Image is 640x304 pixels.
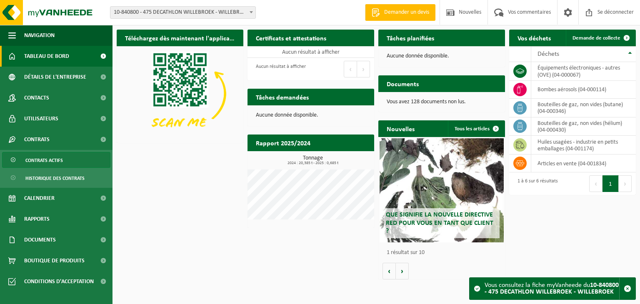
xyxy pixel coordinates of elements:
a: Historique des contrats [2,170,110,186]
span: 10-840800 - 475 DECATHLON WILLEBROEK - WILLEBROEK [110,6,256,19]
font: Documents [24,237,56,243]
font: Vous consultez la fiche myVanheede du [485,282,590,289]
font: équipements électroniques - autres (OVE) (04-000067) [537,65,620,78]
button: Suivant [357,61,370,77]
font: Vos commentaires [508,9,551,15]
button: 1 [602,175,619,192]
button: Suivant [619,175,632,192]
font: 1 [609,181,612,187]
font: Rapports [24,216,50,222]
font: Vous avez 128 documents non lus. [387,99,466,105]
font: Rapport 2025/2024 [256,140,310,147]
font: Navigation [24,32,55,39]
font: Se déconnecter [597,9,634,15]
font: Aucun résultat à afficher [282,49,340,55]
font: Tous les articles [455,126,490,132]
font: Demander un devis [384,9,429,15]
font: Certificats et attestations [256,35,326,42]
font: 1 résultat sur 10 [387,249,425,256]
a: Que signifie la nouvelle directive RED pour vous en tant que client ? [380,138,504,242]
font: Utilisateurs [24,116,58,122]
font: Contrats [24,137,50,143]
font: Demande de collecte [572,35,620,41]
span: 10-840800 - 475 DECATHLON WILLEBROEK - WILLEBROEK [110,7,255,18]
font: Tâches demandées [256,95,309,101]
font: Déchets [537,51,559,57]
font: Nouvelles [387,126,415,133]
font: bouteilles de gaz, non vides (hélium) (04-000430) [537,120,622,133]
font: Vos déchets [517,35,551,42]
font: 10-840800 - 475 DECATHLON WILLEBROEK - WILLEBROEK [485,282,619,295]
a: Demande de collecte [566,30,635,46]
font: Contacts [24,95,49,101]
a: Demander un devis [365,4,435,21]
button: Précédent [589,175,602,192]
font: Documents [387,81,419,88]
font: Historique des contrats [25,176,85,181]
button: Précédent [344,61,357,77]
font: Calendrier [24,195,55,202]
font: 2024 : 20,385 t - 2025 : 0,685 t [287,161,338,165]
font: Conditions d'acceptation [24,279,94,285]
font: Aucune donnée disponible. [256,112,318,118]
font: Contrats actifs [25,158,63,163]
font: Détails de l'entreprise [24,74,86,80]
font: 1 à 6 sur 6 résultats [517,179,558,184]
font: Téléchargez dès maintenant l'application Vanheede+ ! [125,35,277,42]
font: bombes aérosols (04-000114) [537,87,606,93]
font: Aucune donnée disponible. [387,53,449,59]
font: Aucun résultat à afficher [256,64,306,69]
font: huiles usagées - industrie en petits emballages (04-001174) [537,139,618,152]
font: Tableau de bord [24,53,69,60]
font: bouteilles de gaz, non vides (butane) (04-000346) [537,102,623,115]
a: Contrats actifs [2,152,110,168]
a: Tous les articles [448,120,504,137]
img: Téléchargez l'application VHEPlus [117,46,243,141]
font: 10-840800 - 475 DECATHLON WILLEBROEK - WILLEBROEK [114,9,249,15]
font: Tâches planifiées [387,35,434,42]
font: Nouvelles [459,9,481,15]
font: Que signifie la nouvelle directive RED pour vous en tant que client ? [386,212,493,234]
font: Tonnage [303,155,323,161]
font: Boutique de produits [24,258,85,264]
font: articles en vente (04-001834) [537,160,606,167]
